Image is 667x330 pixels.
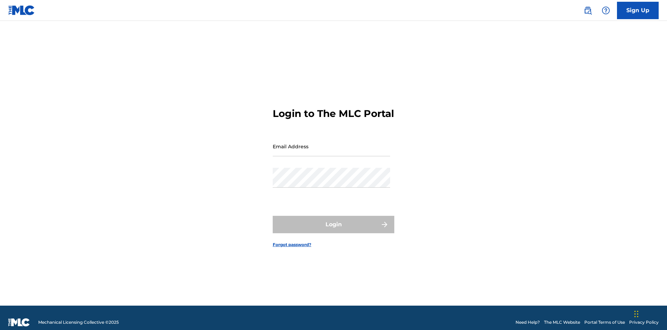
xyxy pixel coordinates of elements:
img: logo [8,318,30,327]
h3: Login to The MLC Portal [273,108,394,120]
a: Need Help? [516,319,540,325]
iframe: Chat Widget [632,297,667,330]
a: Public Search [581,3,595,17]
img: help [602,6,610,15]
span: Mechanical Licensing Collective © 2025 [38,319,119,325]
img: MLC Logo [8,5,35,15]
div: Help [599,3,613,17]
a: Forgot password? [273,242,311,248]
a: Portal Terms of Use [584,319,625,325]
img: search [584,6,592,15]
div: Drag [634,304,639,324]
a: Privacy Policy [629,319,659,325]
a: The MLC Website [544,319,580,325]
a: Sign Up [617,2,659,19]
